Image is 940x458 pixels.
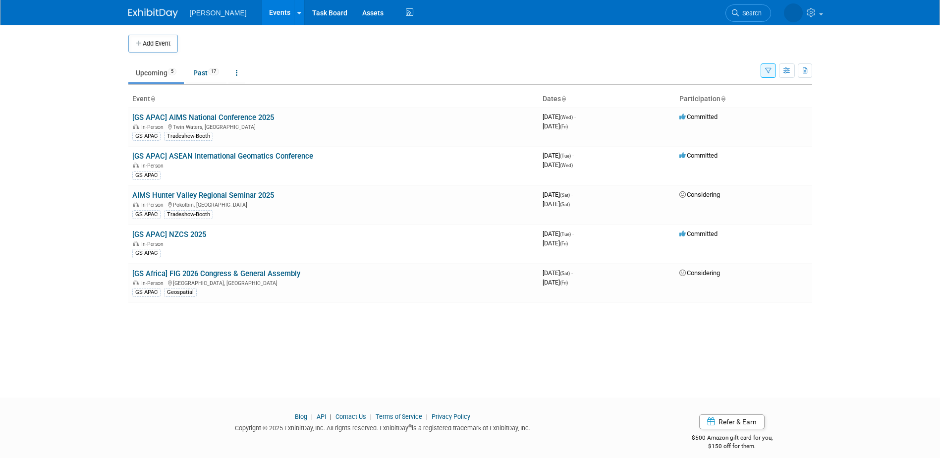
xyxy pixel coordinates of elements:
[376,413,422,420] a: Terms of Service
[132,152,313,161] a: [GS APAC] ASEAN International Geomatics Conference
[543,230,574,237] span: [DATE]
[543,269,573,277] span: [DATE]
[539,91,675,108] th: Dates
[571,269,573,277] span: -
[133,280,139,285] img: In-Person Event
[317,413,326,420] a: API
[132,288,161,297] div: GS APAC
[543,122,568,130] span: [DATE]
[128,91,539,108] th: Event
[572,230,574,237] span: -
[141,241,166,247] span: In-Person
[560,231,571,237] span: (Tue)
[560,153,571,159] span: (Tue)
[679,269,720,277] span: Considering
[133,163,139,168] img: In-Person Event
[132,191,274,200] a: AIMS Hunter Valley Regional Seminar 2025
[132,279,535,286] div: [GEOGRAPHIC_DATA], [GEOGRAPHIC_DATA]
[574,113,576,120] span: -
[132,113,274,122] a: [GS APAC] AIMS National Conference 2025
[679,152,718,159] span: Committed
[128,421,638,433] div: Copyright © 2025 ExhibitDay, Inc. All rights reserved. ExhibitDay is a registered trademark of Ex...
[784,3,803,22] img: Alexandra Hall
[675,91,812,108] th: Participation
[128,63,184,82] a: Upcoming5
[141,280,166,286] span: In-Person
[699,414,765,429] a: Refer & Earn
[652,427,812,450] div: $500 Amazon gift card for you,
[560,202,570,207] span: (Sat)
[132,249,161,258] div: GS APAC
[132,200,535,208] div: Pokolbin, [GEOGRAPHIC_DATA]
[679,113,718,120] span: Committed
[132,122,535,130] div: Twin Waters, [GEOGRAPHIC_DATA]
[560,271,570,276] span: (Sat)
[572,152,574,159] span: -
[133,124,139,129] img: In-Person Event
[543,191,573,198] span: [DATE]
[560,280,568,286] span: (Fri)
[543,239,568,247] span: [DATE]
[164,288,197,297] div: Geospatial
[141,124,166,130] span: In-Person
[141,202,166,208] span: In-Person
[679,191,720,198] span: Considering
[132,230,206,239] a: [GS APAC] NZCS 2025
[309,413,315,420] span: |
[133,202,139,207] img: In-Person Event
[432,413,470,420] a: Privacy Policy
[133,241,139,246] img: In-Person Event
[543,279,568,286] span: [DATE]
[560,192,570,198] span: (Sat)
[328,413,334,420] span: |
[560,124,568,129] span: (Fri)
[560,163,573,168] span: (Wed)
[561,95,566,103] a: Sort by Start Date
[150,95,155,103] a: Sort by Event Name
[128,8,178,18] img: ExhibitDay
[335,413,366,420] a: Contact Us
[560,114,573,120] span: (Wed)
[408,424,412,429] sup: ®
[132,171,161,180] div: GS APAC
[132,132,161,141] div: GS APAC
[186,63,226,82] a: Past17
[132,269,300,278] a: [GS Africa] FIG 2026 Congress & General Assembly
[168,68,176,75] span: 5
[543,152,574,159] span: [DATE]
[560,241,568,246] span: (Fri)
[368,413,374,420] span: |
[164,132,213,141] div: Tradeshow-Booth
[543,113,576,120] span: [DATE]
[424,413,430,420] span: |
[652,442,812,451] div: $150 off for them.
[739,9,762,17] span: Search
[190,9,247,17] span: [PERSON_NAME]
[543,200,570,208] span: [DATE]
[571,191,573,198] span: -
[679,230,718,237] span: Committed
[295,413,307,420] a: Blog
[164,210,213,219] div: Tradeshow-Booth
[208,68,219,75] span: 17
[128,35,178,53] button: Add Event
[720,95,725,103] a: Sort by Participation Type
[141,163,166,169] span: In-Person
[725,4,771,22] a: Search
[132,210,161,219] div: GS APAC
[543,161,573,169] span: [DATE]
